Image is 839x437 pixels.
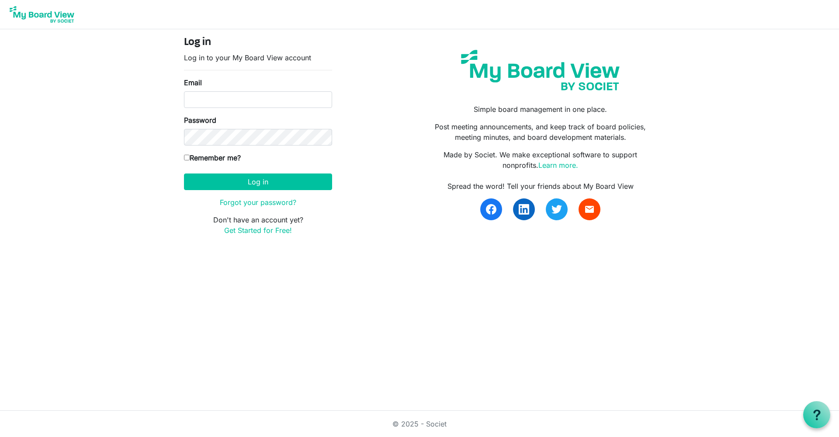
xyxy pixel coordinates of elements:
a: Learn more. [538,161,578,170]
input: Remember me? [184,155,190,160]
label: Password [184,115,216,125]
a: Forgot your password? [220,198,296,207]
img: my-board-view-societ.svg [454,43,626,97]
a: Get Started for Free! [224,226,292,235]
label: Remember me? [184,153,241,163]
img: twitter.svg [551,204,562,215]
p: Simple board management in one place. [426,104,655,114]
p: Log in to your My Board View account [184,52,332,63]
a: © 2025 - Societ [392,420,447,428]
a: email [579,198,600,220]
img: facebook.svg [486,204,496,215]
div: Spread the word! Tell your friends about My Board View [426,181,655,191]
p: Post meeting announcements, and keep track of board policies, meeting minutes, and board developm... [426,121,655,142]
h4: Log in [184,36,332,49]
img: My Board View Logo [7,3,77,25]
p: Made by Societ. We make exceptional software to support nonprofits. [426,149,655,170]
span: email [584,204,595,215]
button: Log in [184,173,332,190]
p: Don't have an account yet? [184,215,332,236]
label: Email [184,77,202,88]
img: linkedin.svg [519,204,529,215]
